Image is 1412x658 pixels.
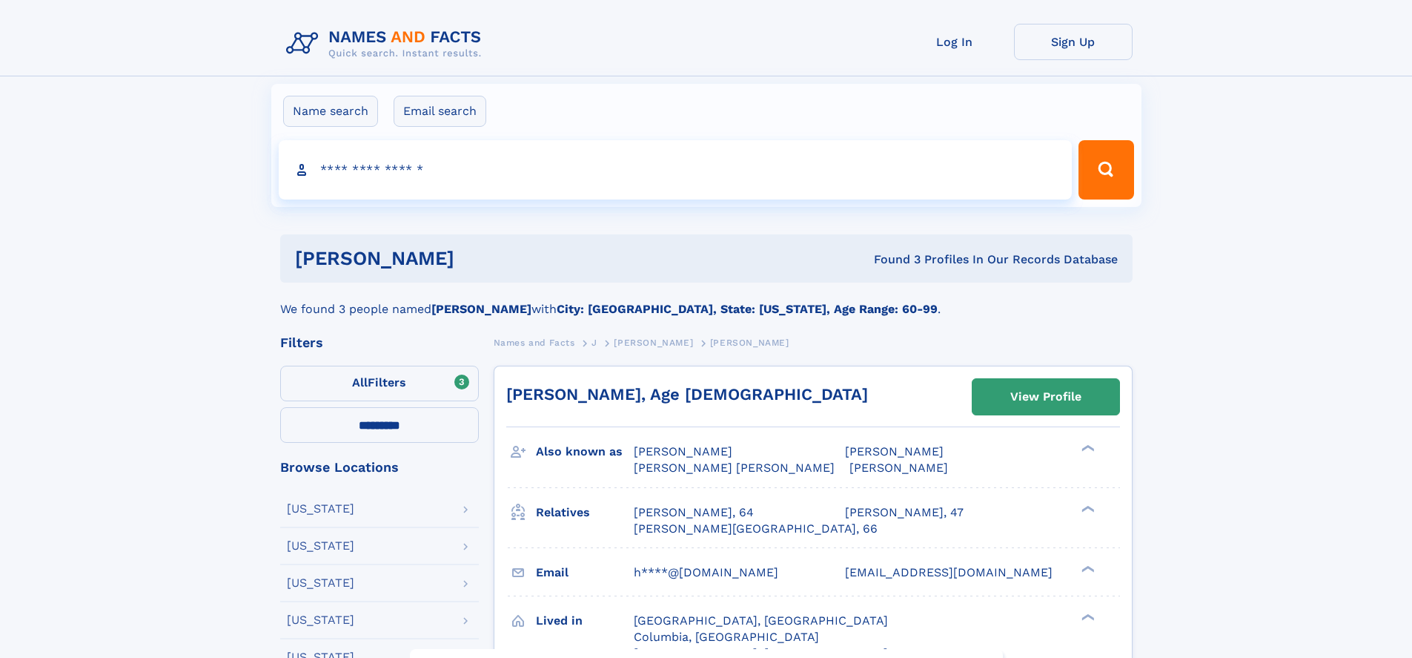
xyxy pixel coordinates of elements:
[710,338,789,348] span: [PERSON_NAME]
[895,24,1014,60] a: Log In
[614,333,693,352] a: [PERSON_NAME]
[1078,140,1133,200] button: Search Button
[287,577,354,589] div: [US_STATE]
[287,503,354,515] div: [US_STATE]
[634,630,819,644] span: Columbia, [GEOGRAPHIC_DATA]
[536,608,634,634] h3: Lived in
[664,251,1118,268] div: Found 3 Profiles In Our Records Database
[494,333,575,352] a: Names and Facts
[1078,504,1096,513] div: ❯
[536,560,634,585] h3: Email
[280,336,479,349] div: Filters
[591,338,597,348] span: J
[1078,444,1096,453] div: ❯
[591,333,597,352] a: J
[1078,612,1096,622] div: ❯
[295,249,664,268] h1: [PERSON_NAME]
[972,379,1119,415] a: View Profile
[634,461,835,475] span: [PERSON_NAME] [PERSON_NAME]
[287,540,354,552] div: [US_STATE]
[431,302,531,316] b: [PERSON_NAME]
[845,444,944,458] span: [PERSON_NAME]
[283,96,378,127] label: Name search
[849,461,948,475] span: [PERSON_NAME]
[614,338,693,348] span: [PERSON_NAME]
[634,613,888,628] span: [GEOGRAPHIC_DATA], [GEOGRAPHIC_DATA]
[557,302,938,316] b: City: [GEOGRAPHIC_DATA], State: [US_STATE], Age Range: 60-99
[287,614,354,626] div: [US_STATE]
[280,283,1133,318] div: We found 3 people named with .
[280,461,479,474] div: Browse Locations
[845,565,1053,579] span: [EMAIL_ADDRESS][DOMAIN_NAME]
[506,385,868,404] a: [PERSON_NAME], Age [DEMOGRAPHIC_DATA]
[352,375,368,389] span: All
[634,504,754,521] a: [PERSON_NAME], 64
[634,444,732,458] span: [PERSON_NAME]
[634,521,878,537] a: [PERSON_NAME][GEOGRAPHIC_DATA], 66
[845,504,964,521] a: [PERSON_NAME], 47
[279,140,1073,200] input: search input
[536,500,634,525] h3: Relatives
[1014,24,1133,60] a: Sign Up
[1010,380,1081,414] div: View Profile
[394,96,486,127] label: Email search
[280,24,494,64] img: Logo Names and Facts
[1078,564,1096,573] div: ❯
[280,366,479,401] label: Filters
[536,439,634,464] h3: Also known as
